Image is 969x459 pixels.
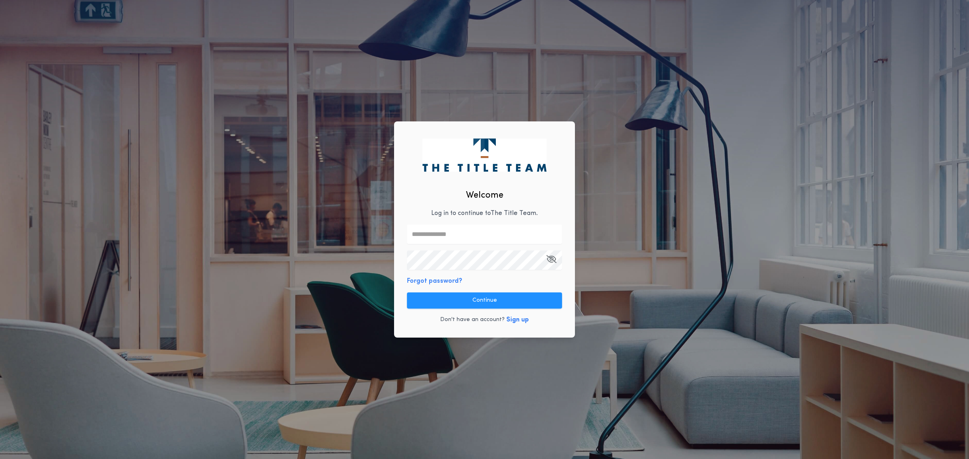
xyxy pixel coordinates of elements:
[407,292,562,309] button: Continue
[440,316,505,324] p: Don't have an account?
[431,209,538,218] p: Log in to continue to The Title Team .
[466,189,503,202] h2: Welcome
[422,138,546,171] img: logo
[506,315,529,325] button: Sign up
[407,276,462,286] button: Forgot password?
